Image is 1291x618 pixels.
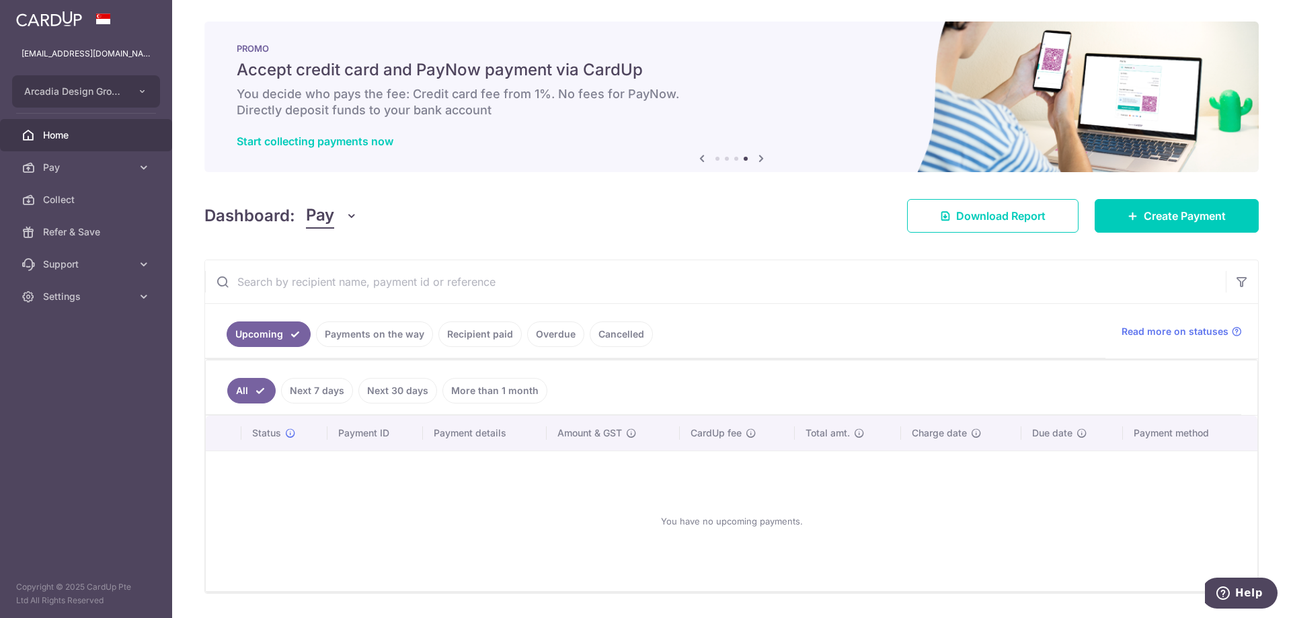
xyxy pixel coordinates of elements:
a: Recipient paid [438,321,522,347]
p: [EMAIL_ADDRESS][DOMAIN_NAME] [22,47,151,61]
a: Next 30 days [358,378,437,403]
a: Overdue [527,321,584,347]
th: Payment ID [327,416,423,451]
p: PROMO [237,43,1226,54]
span: CardUp fee [691,426,742,440]
span: Settings [43,290,132,303]
a: Read more on statuses [1122,325,1242,338]
a: Upcoming [227,321,311,347]
h5: Accept credit card and PayNow payment via CardUp [237,59,1226,81]
span: Pay [306,203,334,229]
a: All [227,378,276,403]
span: Due date [1032,426,1072,440]
span: Support [43,258,132,271]
span: Create Payment [1144,208,1226,224]
button: Pay [306,203,358,229]
a: Next 7 days [281,378,353,403]
span: Pay [43,161,132,174]
img: CardUp [16,11,82,27]
button: Arcadia Design Group Pte Ltd [12,75,160,108]
div: You have no upcoming payments. [222,462,1241,580]
h4: Dashboard: [204,204,295,228]
span: Read more on statuses [1122,325,1228,338]
span: Total amt. [806,426,850,440]
iframe: Opens a widget where you can find more information [1205,578,1278,611]
a: Cancelled [590,321,653,347]
span: Home [43,128,132,142]
a: More than 1 month [442,378,547,403]
span: Amount & GST [557,426,622,440]
th: Payment details [423,416,547,451]
span: Arcadia Design Group Pte Ltd [24,85,124,98]
th: Payment method [1123,416,1257,451]
a: Payments on the way [316,321,433,347]
span: Status [252,426,281,440]
span: Collect [43,193,132,206]
span: Download Report [956,208,1046,224]
a: Start collecting payments now [237,134,393,148]
img: paynow Banner [204,22,1259,172]
a: Create Payment [1095,199,1259,233]
span: Charge date [912,426,967,440]
a: Download Report [907,199,1079,233]
span: Refer & Save [43,225,132,239]
input: Search by recipient name, payment id or reference [205,260,1226,303]
h6: You decide who pays the fee: Credit card fee from 1%. No fees for PayNow. Directly deposit funds ... [237,86,1226,118]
